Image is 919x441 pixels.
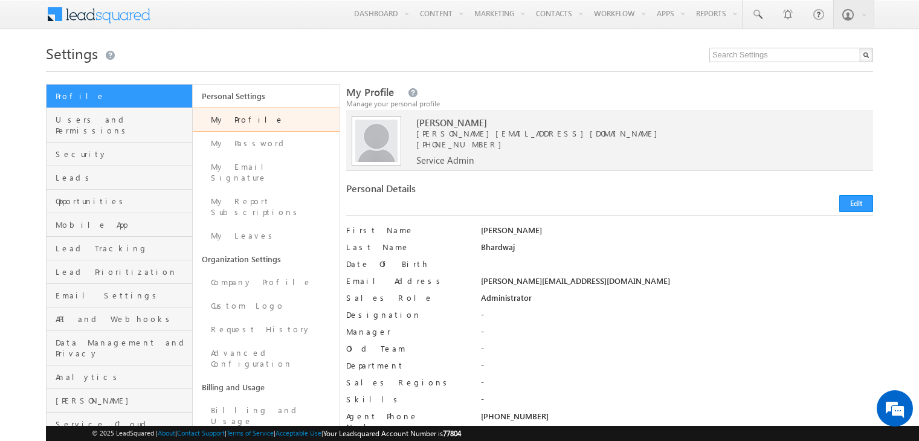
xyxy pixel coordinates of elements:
[158,429,175,437] a: About
[47,237,192,260] a: Lead Tracking
[346,377,468,388] label: Sales Regions
[47,331,192,365] a: Data Management and Privacy
[193,294,339,318] a: Custom Logo
[481,309,873,326] div: -
[346,309,468,320] label: Designation
[193,248,339,271] a: Organization Settings
[56,114,189,136] span: Users and Permissions
[346,242,468,253] label: Last Name
[481,411,873,428] div: [PHONE_NUMBER]
[47,413,192,436] a: Service Cloud
[709,48,873,62] input: Search Settings
[481,242,873,259] div: Bhardwaj
[481,225,873,242] div: [PERSON_NAME]
[47,284,192,307] a: Email Settings
[47,108,192,143] a: Users and Permissions
[193,85,339,108] a: Personal Settings
[193,399,339,433] a: Billing and Usage
[47,190,192,213] a: Opportunities
[47,307,192,331] a: API and Webhooks
[56,395,189,406] span: [PERSON_NAME]
[47,85,192,108] a: Profile
[193,108,339,132] a: My Profile
[193,132,339,155] a: My Password
[177,429,225,437] a: Contact Support
[346,85,394,99] span: My Profile
[416,117,838,128] span: [PERSON_NAME]
[56,372,189,382] span: Analytics
[481,377,873,394] div: -
[56,172,189,183] span: Leads
[323,429,461,438] span: Your Leadsquared Account Number is
[47,260,192,284] a: Lead Prioritization
[56,419,189,430] span: Service Cloud
[346,98,873,109] div: Manage your personal profile
[47,166,192,190] a: Leads
[481,326,873,343] div: -
[56,266,189,277] span: Lead Prioritization
[346,275,468,286] label: Email Address
[46,43,98,63] span: Settings
[481,394,873,411] div: -
[443,429,461,438] span: 77804
[346,360,468,371] label: Department
[56,149,189,159] span: Security
[346,326,468,337] label: Manager
[839,195,873,212] button: Edit
[47,389,192,413] a: [PERSON_NAME]
[56,290,189,301] span: Email Settings
[193,190,339,224] a: My Report Subscriptions
[346,259,468,269] label: Date Of Birth
[481,360,873,377] div: -
[481,343,873,360] div: -
[47,143,192,166] a: Security
[56,314,189,324] span: API and Webhooks
[276,429,321,437] a: Acceptable Use
[346,225,468,236] label: First Name
[227,429,274,437] a: Terms of Service
[56,91,189,101] span: Profile
[193,155,339,190] a: My Email Signature
[416,128,838,139] span: [PERSON_NAME][EMAIL_ADDRESS][DOMAIN_NAME]
[416,155,474,166] span: Service Admin
[193,224,339,248] a: My Leaves
[193,376,339,399] a: Billing and Usage
[47,365,192,389] a: Analytics
[56,243,189,254] span: Lead Tracking
[47,213,192,237] a: Mobile App
[92,428,461,439] span: © 2025 LeadSquared | | | | |
[346,394,468,405] label: Skills
[56,219,189,230] span: Mobile App
[56,196,189,207] span: Opportunities
[193,341,339,376] a: Advanced Configuration
[481,292,873,309] div: Administrator
[481,275,873,292] div: [PERSON_NAME][EMAIL_ADDRESS][DOMAIN_NAME]
[346,343,468,354] label: Old Team
[193,271,339,294] a: Company Profile
[56,337,189,359] span: Data Management and Privacy
[416,139,508,149] span: [PHONE_NUMBER]
[346,411,468,433] label: Agent Phone Numbers
[193,318,339,341] a: Request History
[346,292,468,303] label: Sales Role
[346,183,603,200] div: Personal Details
